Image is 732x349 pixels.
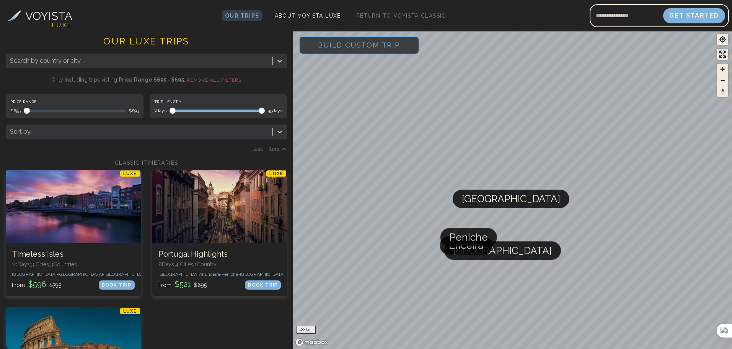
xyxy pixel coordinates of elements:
[353,10,449,21] a: Return to Voyista Classic
[590,7,663,25] input: Email address
[222,10,262,21] a: Our Trips
[120,308,140,314] p: LUXE
[158,249,281,259] h3: Portugal Highlights
[245,280,281,290] div: BOOK TRIP
[152,170,287,296] a: Portugal HighlightsLUXEPortugal Highlights8Days,4 Cities,1Country[GEOGRAPHIC_DATA]•Ericeira•Penic...
[717,64,728,75] button: Zoom in
[12,261,135,268] p: 10 Days, 3 Cities, 3 Countr ies
[449,236,483,255] span: Ericeira
[6,159,287,167] h2: CLASSIC ITINERARIES
[293,30,732,349] canvas: Map
[158,279,207,290] p: From
[251,145,279,153] span: Less Filters
[154,108,166,114] span: 7 days
[25,7,72,25] h3: VOYISTA
[6,35,287,54] h1: OUR LUXE TRIPS
[129,108,139,114] span: $695
[7,76,285,84] p: Only including trips visting .
[450,228,488,246] span: Peniche
[154,99,283,105] label: Trip Length
[26,280,48,289] span: $ 596
[717,75,728,86] button: Zoom out
[663,8,725,23] button: Get Started
[170,108,176,114] span: Minimum
[453,241,552,260] span: [GEOGRAPHIC_DATA]
[12,249,135,259] h3: Timeless Isles
[268,108,282,114] span: 45 days
[49,282,61,288] span: $ 795
[12,279,61,290] p: From
[119,77,184,83] strong: price range $695 - $695
[240,272,285,277] span: [GEOGRAPHIC_DATA]
[7,7,72,25] a: VOYISTA
[6,170,141,296] a: Timeless IslesLUXETimeless Isles10Days,3 Cities,3Countries[GEOGRAPHIC_DATA]•[GEOGRAPHIC_DATA]•[GE...
[158,261,281,268] p: 8 Days, 4 Cities, 1 Countr y
[187,77,242,83] button: REMOVE ALL FILTERS
[173,280,192,289] span: $ 521
[272,10,344,21] a: About Voyista Luxe
[24,108,30,114] span: Maximum
[52,21,71,30] h4: L U X E
[275,13,341,19] span: About Voyista Luxe
[225,13,259,19] span: Our Trips
[10,108,21,114] span: $695
[104,272,149,277] span: [GEOGRAPHIC_DATA]
[7,10,21,21] img: Voyista Logo
[259,108,265,114] span: Maximum
[295,338,329,347] a: Mapbox homepage
[222,272,240,277] span: Peniche •
[12,272,58,277] span: [GEOGRAPHIC_DATA] •
[297,326,316,334] div: 100 km
[356,13,446,19] span: Return to Voyista Classic
[205,272,222,277] span: Ericeira •
[10,99,139,105] label: Price Range
[58,272,104,277] span: [GEOGRAPHIC_DATA] •
[717,49,728,60] button: Enter fullscreen
[717,86,728,97] button: Reset bearing to north
[194,282,207,288] span: $ 695
[462,190,560,208] span: [GEOGRAPHIC_DATA]
[306,29,412,61] span: Build Custom Trip
[120,170,140,177] p: LUXE
[266,170,286,177] p: LUXE
[717,34,728,45] button: Find my location
[99,280,135,290] div: BOOK TRIP
[299,36,419,54] button: Build Custom Trip
[158,272,205,277] span: [GEOGRAPHIC_DATA] •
